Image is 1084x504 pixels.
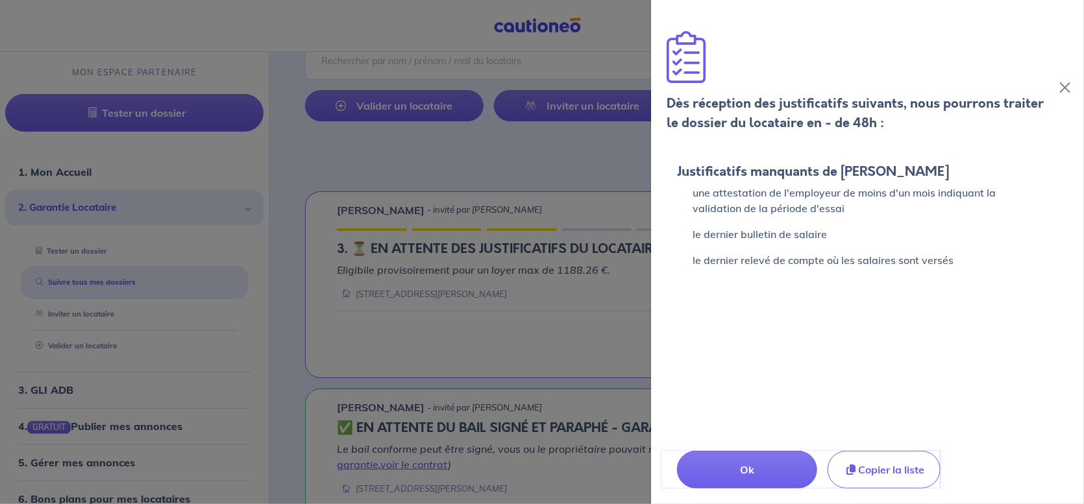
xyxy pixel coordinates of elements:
button: Copier la liste [828,451,941,488]
p: Dès réception des justificatifs suivants, nous pourrons traiter le dossier du locataire en - de 4... [667,94,1057,133]
p: le dernier relevé de compte où les salaires sont versés [677,252,1058,268]
button: Close [1057,77,1074,98]
h5: Justificatifs manquants de [PERSON_NAME] [677,164,1058,180]
p: Ok [709,462,785,477]
button: Ok [677,451,817,488]
p: le dernier bulletin de salaire [677,226,1058,242]
p: une attestation de l'employeur de moins d'un mois indiquant la validation de la période d'essai [677,185,1058,216]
